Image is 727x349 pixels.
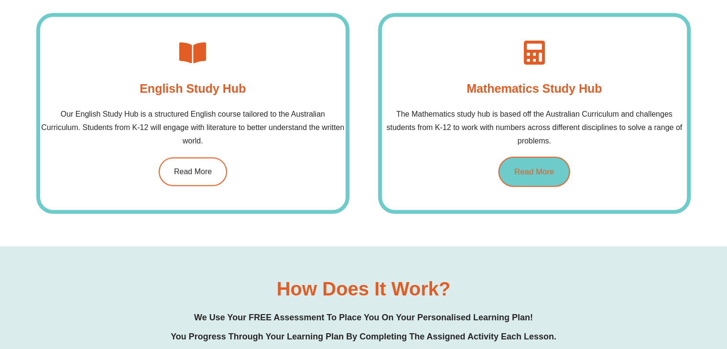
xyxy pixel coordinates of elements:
[171,308,556,346] h2: We use your FREE assessment to place you on your personalised learning plan! You progress through...
[277,279,451,298] h2: How does it work?
[568,241,727,349] iframe: Chat Widget
[514,167,554,175] span: Read More
[159,157,227,186] a: Read More
[40,108,345,148] p: Our English Study Hub is a structured English course tailored to the Australian Curriculum. Stude...
[499,156,570,186] a: Read More
[174,168,212,175] span: Read More
[382,108,687,148] p: The Mathematics study hub is based off the Australian Curriculum and challenges students from K-1...
[140,79,246,98] h4: English Study Hub​
[467,79,602,98] h4: Mathematics Study Hub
